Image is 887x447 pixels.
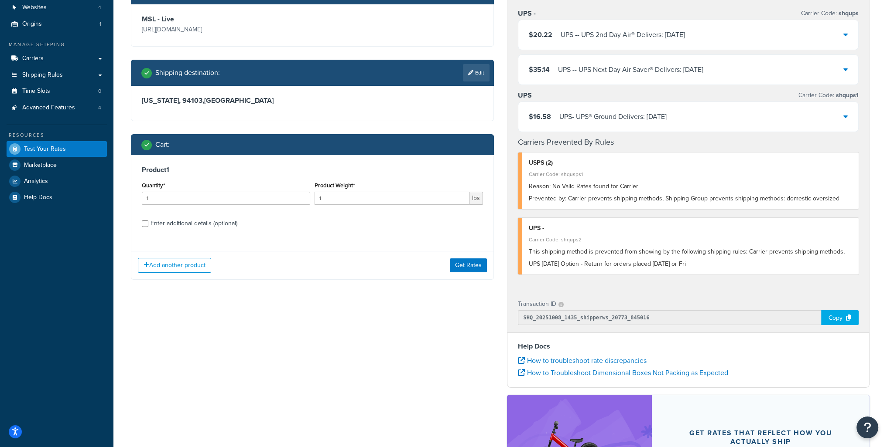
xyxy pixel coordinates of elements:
[142,192,310,205] input: 0
[673,429,849,446] div: Get rates that reflect how you actually ship
[22,20,42,28] span: Origins
[7,83,107,99] a: Time Slots0
[24,194,52,201] span: Help Docs
[529,168,853,180] div: Carrier Code: shqusps1
[7,132,107,139] div: Resources
[142,166,483,174] h3: Product 1
[518,9,536,18] h3: UPS -
[7,173,107,189] a: Analytics
[529,157,853,169] div: USPS (2)
[518,368,728,378] a: How to Troubleshoot Dimensional Boxes Not Packing as Expected
[518,136,859,148] h4: Carriers Prevented By Rules
[7,157,107,173] a: Marketplace
[529,182,551,191] span: Reason:
[155,141,170,149] h2: Cart :
[24,146,66,153] span: Test Your Rates
[529,234,853,246] div: Carrier Code: shqups2
[98,88,101,95] span: 0
[518,356,647,366] a: How to troubleshoot rate discrepancies
[7,41,107,48] div: Manage Shipping
[142,182,165,189] label: Quantity*
[529,222,853,234] div: UPS -
[22,88,50,95] span: Time Slots
[798,89,859,102] p: Carrier Code:
[24,162,57,169] span: Marketplace
[529,180,853,193] div: No Valid Rates found for Carrier
[315,182,355,189] label: Product Weight*
[463,64,490,81] a: Edit
[142,24,310,36] p: [URL][DOMAIN_NAME]
[518,91,532,100] h3: UPS
[22,104,75,112] span: Advanced Features
[7,141,107,157] a: Test Your Rates
[529,194,566,203] span: Prevented by:
[7,16,107,32] li: Origins
[22,71,63,79] span: Shipping Rules
[22,4,47,11] span: Websites
[529,247,845,268] span: This shipping method is prevented from showing by the following shipping rules: Carrier prevents ...
[821,310,859,325] div: Copy
[7,16,107,32] a: Origins1
[7,51,107,67] a: Carriers
[7,67,107,83] a: Shipping Rules
[24,178,48,185] span: Analytics
[834,91,859,100] span: shqups1
[7,100,107,116] a: Advanced Features4
[7,100,107,116] li: Advanced Features
[7,190,107,205] a: Help Docs
[559,111,667,123] div: UPS - UPS® Ground Delivers: [DATE]
[138,258,211,273] button: Add another product
[529,112,551,122] span: $16.58
[561,29,685,41] div: UPS - - UPS 2nd Day Air® Delivers: [DATE]
[529,64,550,74] span: $35.14
[142,96,483,105] h3: [US_STATE], 94103 , [GEOGRAPHIC_DATA]
[856,417,878,438] button: Open Resource Center
[98,4,101,11] span: 4
[837,9,859,18] span: shqups
[801,7,859,20] p: Carrier Code:
[315,192,469,205] input: 0.00
[558,64,703,76] div: UPS - - UPS Next Day Air Saver® Delivers: [DATE]
[518,298,556,310] p: Transaction ID
[518,341,859,352] h4: Help Docs
[98,104,101,112] span: 4
[529,30,552,40] span: $20.22
[469,192,483,205] span: lbs
[142,15,310,24] h3: MSL - Live
[155,69,220,77] h2: Shipping destination :
[99,20,101,28] span: 1
[529,193,853,205] div: Carrier prevents shipping methods, Shipping Group prevents shipping methods: domestic oversized
[450,258,487,272] button: Get Rates
[7,83,107,99] li: Time Slots
[142,220,148,227] input: Enter additional details (optional)
[22,55,44,62] span: Carriers
[151,217,237,230] div: Enter additional details (optional)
